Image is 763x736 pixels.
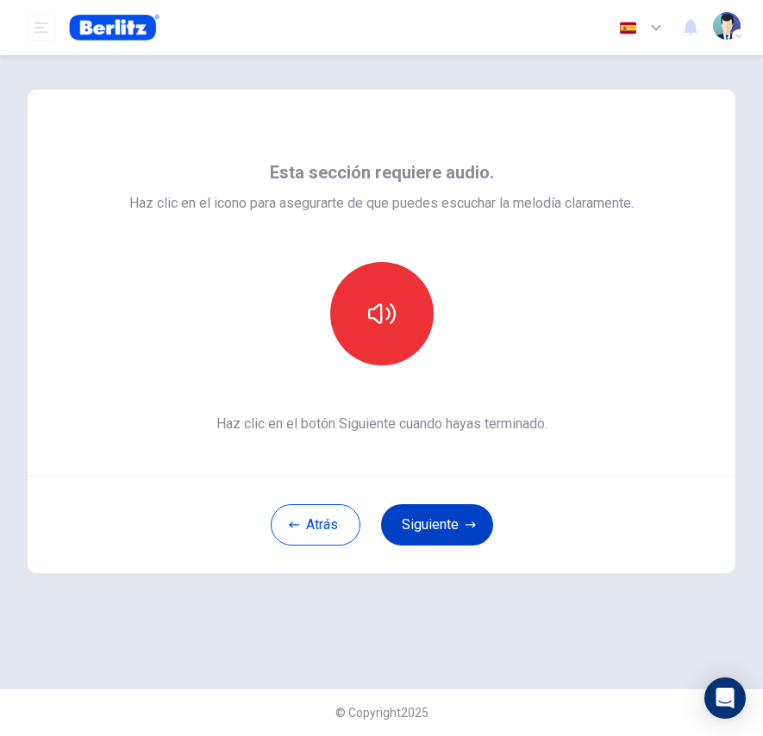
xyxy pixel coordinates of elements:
[704,677,746,719] div: Open Intercom Messenger
[69,10,159,45] img: Berlitz Brasil logo
[129,414,634,434] span: Haz clic en el botón Siguiente cuando hayas terminado.
[271,504,360,546] button: Atrás
[713,12,741,40] img: Profile picture
[381,504,493,546] button: Siguiente
[617,22,639,34] img: es
[335,706,428,720] span: © Copyright 2025
[28,14,55,41] button: open mobile menu
[129,193,634,214] span: Haz clic en el icono para asegurarte de que puedes escuchar la melodía claramente.
[270,159,494,186] span: Esta sección requiere audio.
